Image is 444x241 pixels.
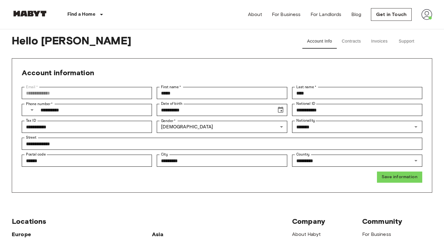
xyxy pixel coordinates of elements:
[292,217,325,226] span: Company
[302,34,337,49] button: Account Info
[421,9,432,20] img: avatar
[22,138,422,150] div: Street
[272,11,301,18] a: For Business
[161,84,181,90] label: First name
[22,87,152,99] div: Email
[296,84,317,90] label: Last name
[152,231,164,238] span: Asia
[26,118,36,123] label: Tax ID
[412,156,420,165] button: Open
[161,118,175,124] label: Gender
[412,123,420,131] button: Open
[12,217,46,226] span: Locations
[26,104,38,116] button: Select country
[22,155,152,167] div: Postal code
[12,34,285,49] span: Hello [PERSON_NAME]
[22,121,152,133] div: Tax ID
[157,155,287,167] div: City
[12,11,48,17] img: Habyt
[292,231,321,237] a: About Habyt
[292,104,422,116] div: National ID
[371,8,412,21] a: Get in Touch
[362,217,402,226] span: Community
[393,34,420,49] button: Support
[292,87,422,99] div: Last name
[362,231,391,237] a: For Business
[157,121,287,133] div: [DEMOGRAPHIC_DATA]
[161,101,182,106] label: Date of birth
[351,11,362,18] a: Blog
[366,34,393,49] button: Invoices
[67,11,95,18] p: Find a Home
[248,11,262,18] a: About
[337,34,366,49] button: Contracts
[296,152,310,157] label: Country
[296,101,315,106] label: National ID
[296,118,315,123] label: Nationality
[26,152,46,157] label: Postal code
[26,101,53,107] label: Phone number
[161,152,168,157] label: City
[22,68,94,77] span: Account information
[157,87,287,99] div: First name
[377,172,422,183] button: Save information
[26,135,36,140] label: Street
[310,11,342,18] a: For Landlords
[26,84,38,90] label: Email
[275,104,287,116] button: Choose date, selected date is Apr 8, 2001
[12,231,31,238] span: Europe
